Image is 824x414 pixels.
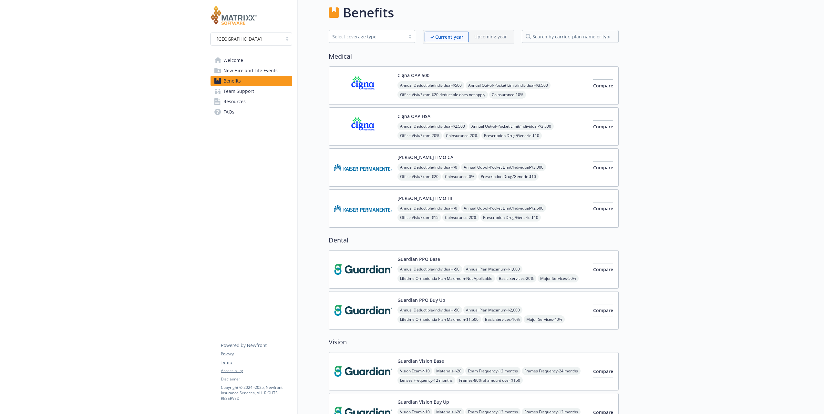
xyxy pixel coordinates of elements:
[461,204,546,212] span: Annual Out-of-Pocket Limit/Individual - $2,500
[221,376,292,382] a: Disclaimer
[223,96,246,107] span: Resources
[522,30,619,43] input: search by carrier, plan name or type
[496,274,536,282] span: Basic Services - 20%
[443,132,480,140] span: Coinsurance - 20%
[211,86,292,96] a: Team Support
[214,35,279,42] span: [GEOGRAPHIC_DATA]
[397,399,449,405] button: Guardian Vision Buy Up
[397,367,432,375] span: Vision Exam - $10
[334,113,392,140] img: CIGNA carrier logo
[329,52,619,61] h2: Medical
[221,368,292,374] a: Accessibility
[221,351,292,357] a: Privacy
[593,83,613,89] span: Compare
[329,235,619,245] h2: Dental
[211,96,292,107] a: Resources
[397,274,495,282] span: Lifetime Orthodontia Plan Maximum - Not Applicable
[217,35,262,42] span: [GEOGRAPHIC_DATA]
[223,65,278,76] span: New Hire and Life Events
[457,376,523,384] span: Frames - 80% of amount over $150
[334,154,392,181] img: Kaiser Permanente Insurance Company carrier logo
[593,263,613,276] button: Compare
[469,122,554,130] span: Annual Out-of-Pocket Limit/Individual - $3,500
[397,265,462,273] span: Annual Deductible/Individual - $50
[538,274,579,282] span: Major Services - 50%
[334,297,392,324] img: Guardian carrier logo
[442,213,479,222] span: Coinsurance - 20%
[329,337,619,347] h2: Vision
[593,202,613,215] button: Compare
[593,205,613,212] span: Compare
[397,306,462,314] span: Annual Deductible/Individual - $50
[593,304,613,317] button: Compare
[223,86,254,96] span: Team Support
[593,365,613,378] button: Compare
[593,79,613,92] button: Compare
[593,266,613,272] span: Compare
[465,367,520,375] span: Exam Frequency - 12 months
[469,32,512,42] span: Upcoming year
[593,161,613,174] button: Compare
[481,132,542,140] span: Prescription Drug/Generic - $10
[334,72,392,99] img: CIGNA carrier logo
[397,358,444,364] button: Guardian Vision Base
[211,107,292,117] a: FAQs
[397,315,481,323] span: Lifetime Orthodontia Plan Maximum - $1,500
[397,172,441,181] span: Office Visit/Exam - $20
[223,76,241,86] span: Benefits
[343,3,394,22] h1: Benefits
[524,315,565,323] span: Major Services - 40%
[397,297,445,303] button: Guardian PPO Buy Up
[397,163,460,171] span: Annual Deductible/Individual - $0
[334,195,392,222] img: Kaiser Permanente Insurance Company carrier logo
[482,315,522,323] span: Basic Services - 10%
[223,55,243,65] span: Welcome
[211,65,292,76] a: New Hire and Life Events
[334,256,392,283] img: Guardian carrier logo
[593,164,613,171] span: Compare
[463,306,522,314] span: Annual Plan Maximum - $2,000
[397,376,455,384] span: Lenses Frequency - 12 months
[397,204,460,212] span: Annual Deductible/Individual - $0
[478,172,539,181] span: Prescription Drug/Generic - $10
[397,132,442,140] span: Office Visit/Exam - 20%
[332,33,402,40] div: Select coverage type
[593,368,613,374] span: Compare
[223,107,234,117] span: FAQs
[397,91,488,99] span: Office Visit/Exam - $20 deductible does not apply
[397,154,453,161] button: [PERSON_NAME] HMO CA
[489,91,526,99] span: Coinsurance - 10%
[397,81,464,89] span: Annual Deductible/Individual - $500
[397,195,452,202] button: [PERSON_NAME] HMO HI
[397,256,440,262] button: Guardian PPO Base
[463,265,522,273] span: Annual Plan Maximum - $1,000
[435,34,463,40] p: Current year
[593,120,613,133] button: Compare
[397,122,468,130] span: Annual Deductible/Individual - $2,500
[397,113,430,120] button: Cigna OAP HSA
[593,123,613,130] span: Compare
[211,76,292,86] a: Benefits
[221,385,292,401] p: Copyright © 2024 - 2025 , Newfront Insurance Services, ALL RIGHTS RESERVED
[434,367,464,375] span: Materials - $20
[480,213,541,222] span: Prescription Drug/Generic - $10
[221,360,292,365] a: Terms
[442,172,477,181] span: Coinsurance - 0%
[466,81,551,89] span: Annual Out-of-Pocket Limit/Individual - $3,500
[474,33,507,40] p: Upcoming year
[334,358,392,385] img: Guardian carrier logo
[522,367,581,375] span: Frames Frequency - 24 months
[593,307,613,313] span: Compare
[461,163,546,171] span: Annual Out-of-Pocket Limit/Individual - $3,000
[211,55,292,65] a: Welcome
[397,213,441,222] span: Office Visit/Exam - $15
[397,72,429,79] button: Cigna OAP 500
